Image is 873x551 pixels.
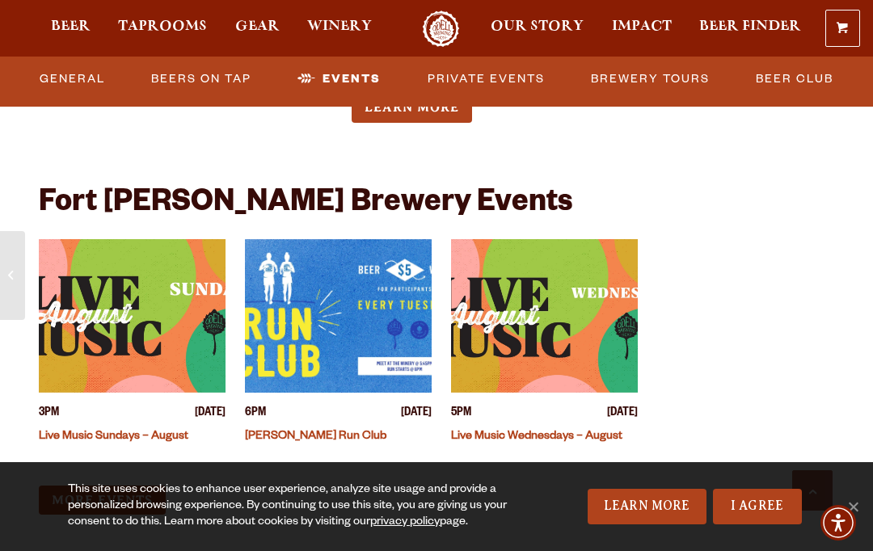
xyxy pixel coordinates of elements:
[689,11,812,47] a: Beer Finder
[245,239,432,393] a: View event details
[451,406,471,423] span: 5PM
[245,431,386,444] a: [PERSON_NAME] Run Club
[451,431,622,444] a: Live Music Wednesdays – August
[421,61,551,98] a: Private Events
[491,20,584,33] span: Our Story
[401,406,432,423] span: [DATE]
[39,406,59,423] span: 3PM
[145,61,258,98] a: Beers on Tap
[612,20,672,33] span: Impact
[33,61,112,98] a: General
[40,11,101,47] a: Beer
[39,431,188,444] a: Live Music Sundays – August
[411,11,471,47] a: Odell Home
[451,239,638,393] a: View event details
[291,61,387,98] a: Events
[68,482,543,531] div: This site uses cookies to enhance user experience, analyze site usage and provide a personalized ...
[118,20,207,33] span: Taprooms
[235,20,280,33] span: Gear
[307,20,372,33] span: Winery
[39,239,226,393] a: View event details
[108,11,217,47] a: Taprooms
[245,406,266,423] span: 6PM
[699,20,801,33] span: Beer Finder
[225,11,290,47] a: Gear
[370,516,440,529] a: privacy policy
[39,187,572,223] h2: Fort [PERSON_NAME] Brewery Events
[607,406,638,423] span: [DATE]
[601,11,682,47] a: Impact
[480,11,594,47] a: Our Story
[820,505,856,540] div: Accessibility Menu
[588,489,706,524] a: Learn More
[297,11,382,47] a: Winery
[713,489,802,524] a: I Agree
[51,20,91,33] span: Beer
[352,93,472,123] a: Learn more about Yoga & Brunch Club
[584,61,716,98] a: Brewery Tours
[749,61,840,98] a: Beer Club
[195,406,226,423] span: [DATE]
